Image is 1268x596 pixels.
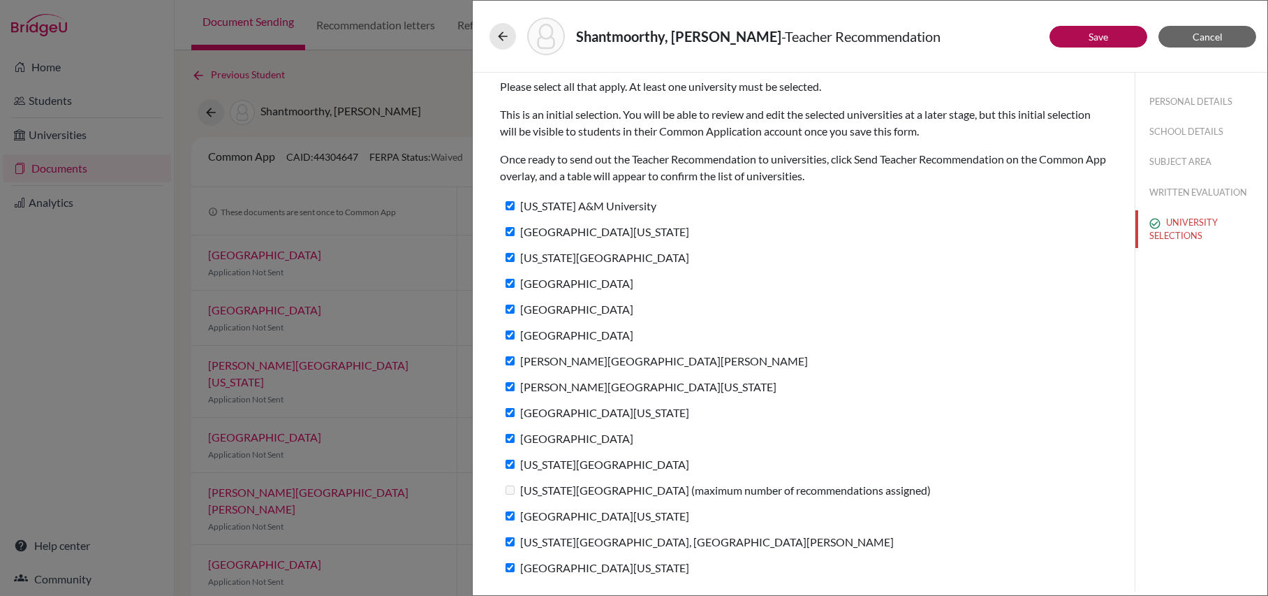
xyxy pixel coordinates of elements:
input: [PERSON_NAME][GEOGRAPHIC_DATA][PERSON_NAME] [506,356,515,365]
input: [US_STATE] A&M University [506,201,515,210]
input: [US_STATE][GEOGRAPHIC_DATA] (maximum number of recommendations assigned) [506,486,515,495]
label: [US_STATE][GEOGRAPHIC_DATA] [500,247,689,268]
label: [GEOGRAPHIC_DATA] [500,273,633,293]
label: [US_STATE][GEOGRAPHIC_DATA] (maximum number of recommendations assigned) [500,480,931,500]
button: UNIVERSITY SELECTIONS [1135,210,1267,248]
label: [PERSON_NAME][GEOGRAPHIC_DATA][US_STATE] [500,377,776,397]
input: [GEOGRAPHIC_DATA][US_STATE] [506,408,515,417]
button: SUBJECT AREA [1135,150,1267,174]
input: [GEOGRAPHIC_DATA][US_STATE] [506,563,515,572]
input: [US_STATE][GEOGRAPHIC_DATA] [506,460,515,469]
input: [US_STATE][GEOGRAPHIC_DATA] [506,253,515,262]
input: [GEOGRAPHIC_DATA] [506,330,515,340]
input: [GEOGRAPHIC_DATA] [506,279,515,288]
button: SCHOOL DETAILS [1135,119,1267,144]
input: [US_STATE][GEOGRAPHIC_DATA], [GEOGRAPHIC_DATA][PERSON_NAME] [506,537,515,546]
p: Once ready to send out the Teacher Recommendation to universities, click Send Teacher Recommendat... [500,151,1107,184]
label: [GEOGRAPHIC_DATA] [500,299,633,319]
label: [US_STATE] A&M University [500,196,656,216]
label: [US_STATE][GEOGRAPHIC_DATA], [GEOGRAPHIC_DATA][PERSON_NAME] [500,532,894,552]
input: [PERSON_NAME][GEOGRAPHIC_DATA][US_STATE] [506,382,515,391]
strong: Shantmoorthy, [PERSON_NAME] [576,28,781,45]
p: This is an initial selection. You will be able to review and edit the selected universities at a ... [500,106,1107,140]
button: PERSONAL DETAILS [1135,89,1267,114]
label: [US_STATE][GEOGRAPHIC_DATA] [500,454,689,474]
label: [GEOGRAPHIC_DATA][US_STATE] [500,402,689,423]
label: [PERSON_NAME][GEOGRAPHIC_DATA][PERSON_NAME] [500,351,808,371]
input: [GEOGRAPHIC_DATA] [506,434,515,443]
img: check_circle_outline-e4d4ac0f8e9136db5ab2.svg [1149,218,1160,229]
button: WRITTEN EVALUATION [1135,180,1267,205]
label: [GEOGRAPHIC_DATA][US_STATE] [500,221,689,242]
input: [GEOGRAPHIC_DATA][US_STATE] [506,227,515,236]
label: [GEOGRAPHIC_DATA][US_STATE] [500,558,689,578]
p: Please select all that apply. At least one university must be selected. [500,78,1107,95]
input: [GEOGRAPHIC_DATA] [506,305,515,314]
label: [GEOGRAPHIC_DATA][US_STATE] [500,506,689,526]
label: [GEOGRAPHIC_DATA] [500,428,633,449]
input: [GEOGRAPHIC_DATA][US_STATE] [506,511,515,521]
label: [GEOGRAPHIC_DATA] [500,325,633,345]
span: - Teacher Recommendation [781,28,941,45]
